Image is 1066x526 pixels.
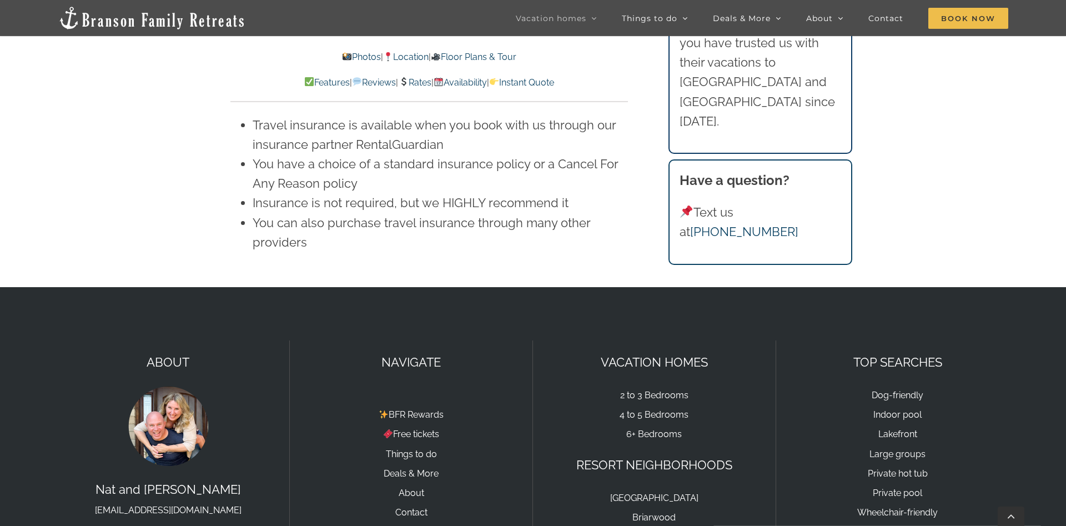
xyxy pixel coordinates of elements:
[399,488,424,498] a: About
[384,468,439,479] a: Deals & More
[253,154,628,193] li: You have a choice of a standard insurance policy or a Cancel For Any Reason policy
[379,410,388,419] img: ✨
[872,390,923,400] a: Dog-friendly
[305,77,314,86] img: ✅
[230,76,628,90] p: | | | |
[544,353,765,372] p: VACATION HOMES
[869,449,926,459] a: Large groups
[384,429,393,438] img: 🎟️
[868,14,903,22] span: Contact
[434,77,443,86] img: 📆
[58,6,246,31] img: Branson Family Retreats Logo
[230,50,628,64] p: | |
[544,455,765,475] p: RESORT NEIGHBORHOODS
[353,77,361,86] img: 💬
[680,206,692,218] img: 📌
[434,77,487,88] a: Availability
[343,52,351,61] img: 📸
[386,449,437,459] a: Things to do
[383,429,439,439] a: Free tickets
[398,77,431,88] a: Rates
[489,77,554,88] a: Instant Quote
[620,409,688,420] a: 4 to 5 Bedrooms
[253,116,628,154] li: Travel insurance is available when you book with us through our insurance partner RentalGuardian
[873,488,922,498] a: Private pool
[626,429,682,439] a: 6+ Bedrooms
[352,77,396,88] a: Reviews
[632,512,676,523] a: Briarwood
[253,193,628,213] li: Insurance is not required, but we HIGHLY recommend it
[342,52,381,62] a: Photos
[787,353,1008,372] p: TOP SEARCHES
[680,203,842,242] p: Text us at
[680,172,790,188] strong: Have a question?
[431,52,516,62] a: Floor Plans & Tour
[304,77,350,88] a: Features
[516,14,586,22] span: Vacation homes
[383,52,429,62] a: Location
[431,52,440,61] img: 🎥
[379,409,444,420] a: BFR Rewards
[713,14,771,22] span: Deals & More
[253,213,628,252] li: You can also purchase travel insurance through many other providers
[399,77,408,86] img: 💲
[620,390,688,400] a: 2 to 3 Bedrooms
[806,14,833,22] span: About
[384,52,393,61] img: 📍
[58,353,278,372] p: ABOUT
[680,14,842,131] p: Thousands of families like you have trusted us with their vacations to [GEOGRAPHIC_DATA] and [GEO...
[868,468,928,479] a: Private hot tub
[857,507,938,518] a: Wheelchair-friendly
[490,77,499,86] img: 👉
[690,224,798,239] a: [PHONE_NUMBER]
[928,8,1008,29] span: Book Now
[610,493,698,503] a: [GEOGRAPHIC_DATA]
[873,409,922,420] a: Indoor pool
[95,505,242,515] a: [EMAIL_ADDRESS][DOMAIN_NAME]
[395,507,428,518] a: Contact
[878,429,917,439] a: Lakefront
[301,353,521,372] p: NAVIGATE
[622,14,677,22] span: Things to do
[127,384,210,468] img: Nat and Tyann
